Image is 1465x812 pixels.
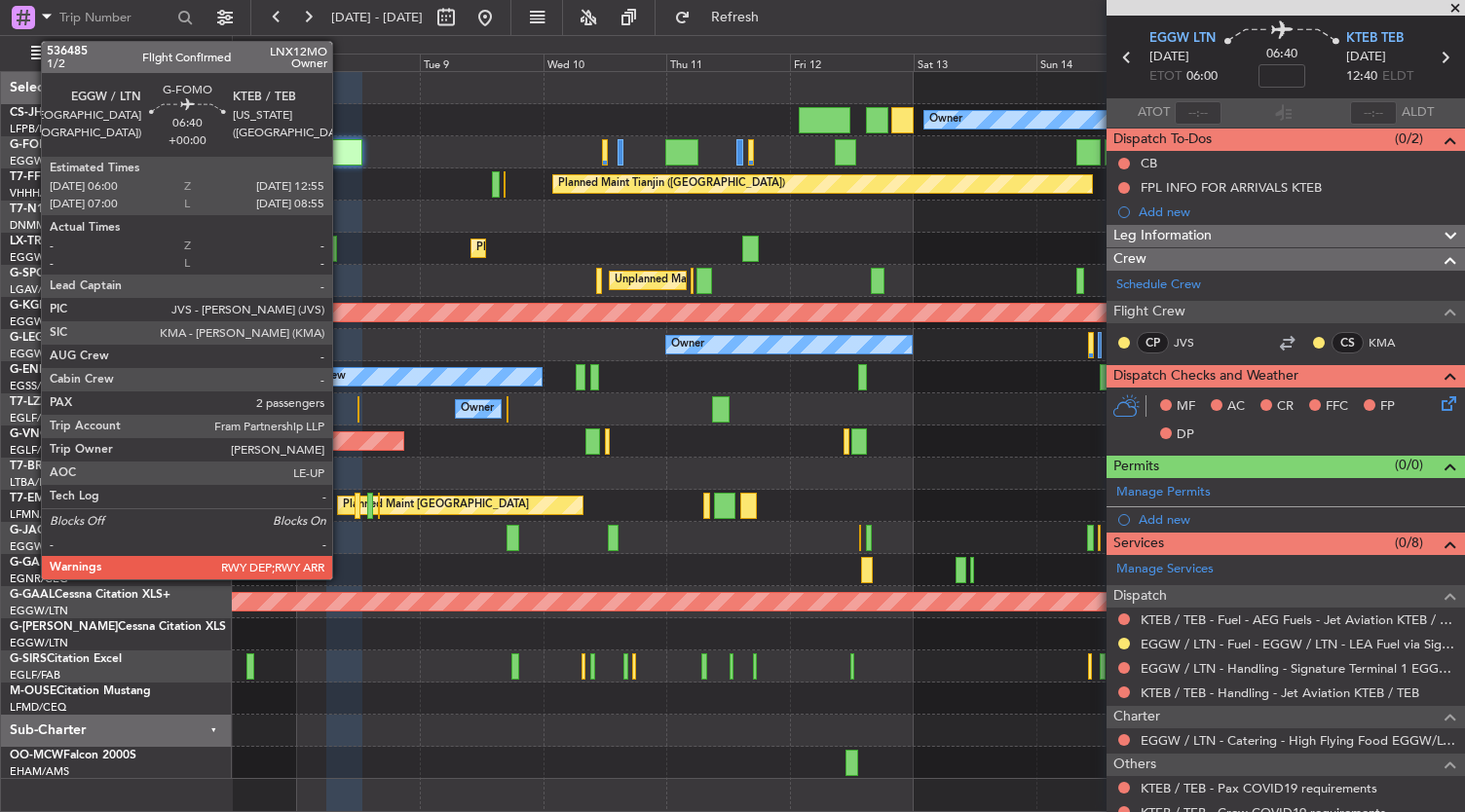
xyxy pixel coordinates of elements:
[1113,129,1212,151] span: Dispatch To-Dos
[1395,129,1423,149] span: (0/2)
[1332,332,1364,353] div: CS
[331,9,423,26] span: [DATE] - [DATE]
[10,525,123,536] a: G-JAGAPhenom 300
[10,332,52,344] span: G-LEGC
[1141,179,1322,196] div: FPL INFO FOR ARRIVALS KTEB
[10,139,126,151] a: G-FOMOGlobal 6000
[1346,67,1377,87] span: 12:40
[544,54,667,71] div: Wed 10
[10,139,59,151] span: G-FOMO
[236,39,269,55] div: [DATE]
[10,364,56,376] span: G-ENRG
[420,54,544,71] div: Tue 9
[10,428,57,440] span: G-VNOR
[1116,483,1211,502] a: Manage Permits
[10,171,44,183] span: T7-FFI
[10,236,114,247] a: LX-TROLegacy 650
[10,557,170,569] a: G-GARECessna Citation XLS+
[10,300,118,312] a: G-KGKGLegacy 600
[1139,203,1455,220] div: Add new
[10,507,67,522] a: LFMN/NCE
[10,525,55,536] span: G-JAGA
[10,700,66,715] a: LFMD/CEQ
[1380,397,1395,417] span: FP
[1149,29,1216,49] span: EGGW LTN
[1382,67,1413,87] span: ELDT
[1141,780,1377,796] a: KTEB / TEB - Pax COVID19 requirements
[10,171,97,183] a: T7-FFIFalcon 7X
[10,604,68,618] a: EGGW/LTN
[10,493,48,504] span: T7-EMI
[1141,611,1455,628] a: KTEB / TEB - Fuel - AEG Fuels - Jet Aviation KTEB / TEB
[476,234,604,263] div: Planned Maint Dusseldorf
[10,750,63,761] span: OO-MCW
[10,379,61,393] a: EGSS/STN
[10,764,69,779] a: EHAM/AMS
[929,105,962,134] div: Owner
[1186,67,1218,87] span: 06:00
[10,493,129,504] a: T7-EMIHawker 900XP
[1113,225,1212,247] span: Leg Information
[10,685,56,697] span: M-OUSE
[695,11,776,24] span: Refresh
[10,461,50,472] span: T7-BRE
[1149,48,1189,67] span: [DATE]
[10,282,62,297] a: LGAV/ATH
[10,750,136,761] a: OO-MCWFalcon 2000S
[1177,425,1194,445] span: DP
[1116,276,1201,295] a: Schedule Crew
[10,347,68,361] a: EGGW/LTN
[1369,334,1412,351] a: KMA
[615,266,930,295] div: Unplanned Maint [GEOGRAPHIC_DATA] ([PERSON_NAME] Intl)
[1138,103,1170,123] span: ATOT
[1346,48,1386,67] span: [DATE]
[10,107,118,119] a: CS-JHHGlobal 6000
[1113,301,1185,323] span: Flight Crew
[10,461,133,472] a: T7-BREChallenger 604
[10,653,47,665] span: G-SIRS
[10,122,60,136] a: LFPB/LBG
[10,332,114,344] a: G-LEGCLegacy 600
[296,54,420,71] div: Mon 8
[1113,533,1164,555] span: Services
[301,362,346,391] div: No Crew
[10,186,67,201] a: VHHH/HKG
[1174,334,1218,351] a: JVS
[10,636,68,650] a: EGGW/LTN
[1113,754,1156,776] span: Others
[10,364,121,376] a: G-ENRGPraetor 600
[1395,533,1423,553] span: (0/8)
[10,557,55,569] span: G-GARE
[1141,732,1455,749] a: EGGW / LTN - Catering - High Flying Food EGGW/LTN
[790,54,914,71] div: Fri 12
[10,572,68,586] a: EGNR/CEG
[1036,54,1160,71] div: Sun 14
[10,475,54,490] a: LTBA/ISL
[10,653,122,665] a: G-SIRSCitation Excel
[10,250,68,265] a: EGGW/LTN
[1137,332,1169,353] div: CP
[1113,248,1146,271] span: Crew
[1177,397,1195,417] span: MF
[10,268,114,279] a: G-SPCYLegacy 650
[1227,397,1245,417] span: AC
[10,314,68,329] a: EGGW/LTN
[1141,684,1419,701] a: KTEB / TEB - Handling - Jet Aviation KTEB / TEB
[666,54,790,71] div: Thu 11
[1266,45,1297,64] span: 06:40
[1277,397,1294,417] span: CR
[1139,511,1455,528] div: Add new
[665,2,782,33] button: Refresh
[10,236,52,247] span: LX-TRO
[1346,29,1404,49] span: KTEB TEB
[1141,636,1455,652] a: EGGW / LTN - Fuel - EGGW / LTN - LEA Fuel via Signature in EGGW
[1141,660,1455,677] a: EGGW / LTN - Handling - Signature Terminal 1 EGGW / LTN
[10,300,56,312] span: G-KGKG
[1113,706,1160,728] span: Charter
[10,396,50,408] span: T7-LZZI
[1326,397,1348,417] span: FFC
[21,38,211,69] button: All Aircraft
[558,169,785,199] div: Planned Maint Tianjin ([GEOGRAPHIC_DATA])
[10,203,64,215] span: T7-N1960
[10,268,52,279] span: G-SPCY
